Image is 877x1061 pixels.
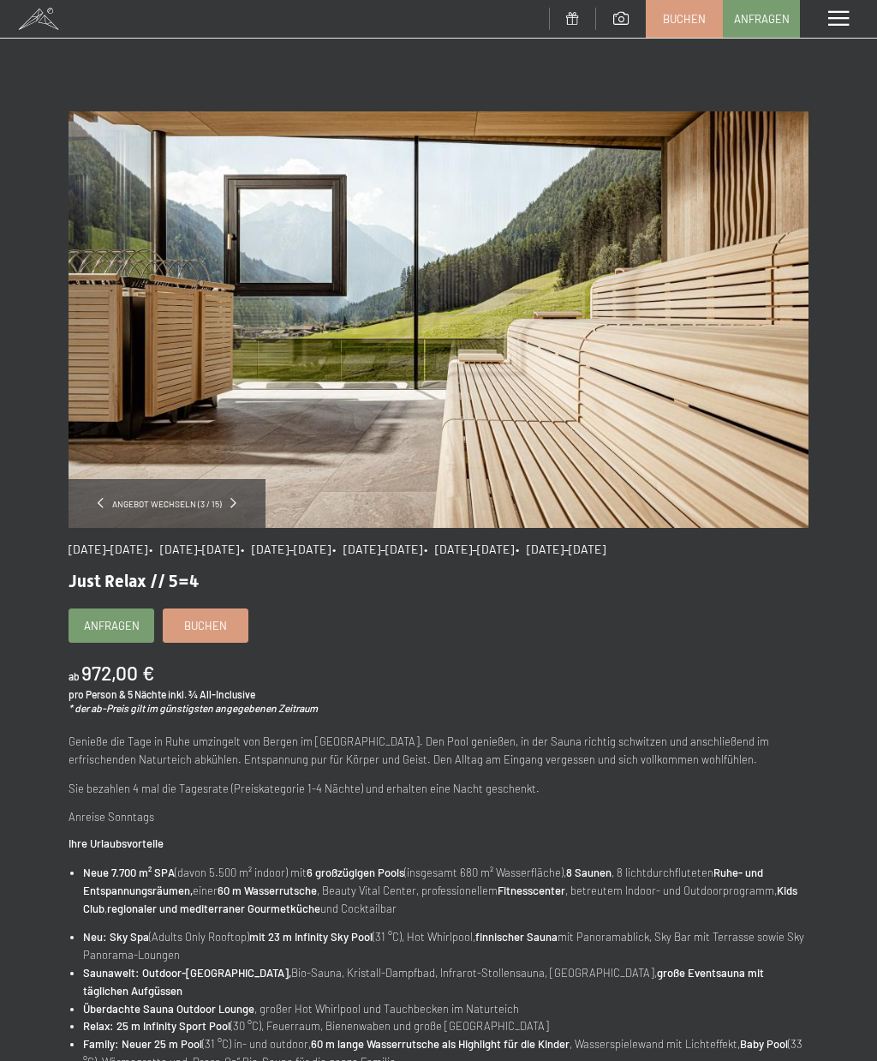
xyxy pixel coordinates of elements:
span: Buchen [663,11,706,27]
img: Just Relax // 5=4 [69,111,808,528]
span: Buchen [184,618,227,633]
li: (Adults Only Rooftop) (31 °C), Hot Whirlpool, mit Panoramablick, Sky Bar mit Terrasse sowie Sky P... [83,928,808,964]
strong: Neue 7.700 m² SPA [83,866,175,879]
strong: 60 m Wasserrutsche [218,884,317,897]
strong: Family: Neuer 25 m Pool [83,1037,202,1051]
span: ab [69,670,80,682]
strong: 8 Saunen [566,866,612,879]
li: (davon 5.500 m² indoor) mit (insgesamt 680 m² Wasserfläche), , 8 lichtdurchfluteten einer , Beaut... [83,864,808,917]
strong: finnischer Sauna [475,930,558,944]
span: inkl. ¾ All-Inclusive [168,688,255,700]
span: [DATE]–[DATE] [69,542,147,556]
em: * der ab-Preis gilt im günstigsten angegebenen Zeitraum [69,702,318,714]
p: Anreise Sonntags [69,808,808,826]
strong: 60 m lange Wasserrutsche als Highlight für die Kinder [311,1037,570,1051]
strong: 6 großzügigen Pools [307,866,404,879]
strong: Relax: 25 m Infinity Sport Pool [83,1019,230,1033]
strong: große Eventsauna mit täglichen Aufgüssen [83,966,764,998]
li: (30 °C), Feuerraum, Bienenwaben und große [GEOGRAPHIC_DATA] [83,1017,808,1035]
strong: Neu: Sky Spa [83,930,149,944]
li: Bio-Sauna, Kristall-Dampfbad, Infrarot-Stollensauna, [GEOGRAPHIC_DATA], [83,964,808,1000]
p: Genieße die Tage in Ruhe umzingelt von Bergen im [GEOGRAPHIC_DATA]. Den Pool genießen, in der Sau... [69,733,808,769]
a: Anfragen [724,1,799,37]
span: • [DATE]–[DATE] [149,542,239,556]
span: • [DATE]–[DATE] [332,542,422,556]
strong: Ihre Urlaubsvorteile [69,836,164,850]
span: pro Person & [69,688,126,700]
span: • [DATE]–[DATE] [241,542,331,556]
strong: Saunawelt: Outdoor-[GEOGRAPHIC_DATA], [83,966,291,980]
a: Buchen [647,1,722,37]
span: • [DATE]–[DATE] [424,542,514,556]
strong: Überdachte Sauna Outdoor Lounge [83,1002,254,1016]
strong: Ruhe- und Entspannungsräumen, [83,866,763,897]
b: 972,00 € [81,661,154,685]
strong: mit 23 m Infinity Sky Pool [249,930,373,944]
span: 5 Nächte [128,688,166,700]
strong: regionaler und mediterraner Gourmetküche [107,902,320,915]
span: Anfragen [734,11,790,27]
a: Buchen [164,609,248,642]
span: Just Relax // 5=4 [69,571,199,591]
span: • [DATE]–[DATE] [516,542,606,556]
strong: Baby Pool [740,1037,788,1051]
strong: Kids Club [83,884,797,915]
li: , großer Hot Whirlpool und Tauchbecken im Naturteich [83,1000,808,1018]
p: Sie bezahlen 4 mal die Tagesrate (Preiskategorie 1-4 Nächte) und erhalten eine Nacht geschenkt. [69,780,808,798]
strong: Fitnesscenter [498,884,565,897]
a: Anfragen [69,609,153,642]
span: Angebot wechseln (3 / 15) [104,498,230,510]
span: Anfragen [84,618,140,633]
